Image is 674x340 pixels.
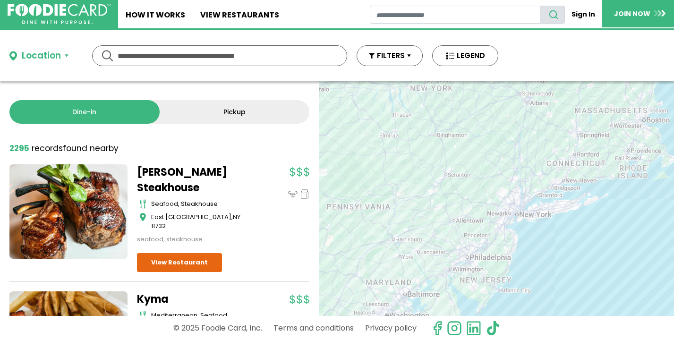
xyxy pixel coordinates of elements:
[139,212,146,222] img: map_icon.svg
[137,291,255,307] a: Kyma
[9,143,29,154] strong: 2295
[139,311,146,320] img: cutlery_icon.svg
[288,189,298,199] img: dinein_icon.svg
[137,253,222,272] a: View Restaurant
[22,49,61,63] div: Location
[151,221,166,230] span: 11732
[151,212,231,221] span: East [GEOGRAPHIC_DATA]
[160,100,310,124] a: Pickup
[9,143,119,155] div: found nearby
[300,189,309,199] img: pickup_icon.svg
[151,199,255,209] div: seafood, steakhouse
[9,100,160,124] a: Dine-in
[540,6,565,24] button: search
[233,212,240,221] span: NY
[486,321,501,336] img: tiktok.svg
[137,235,255,244] div: seafood, steakhouse
[9,49,68,63] button: Location
[8,4,111,25] img: FoodieCard; Eat, Drink, Save, Donate
[365,320,417,336] a: Privacy policy
[466,321,481,336] img: linkedin.svg
[370,6,540,24] input: restaurant search
[151,212,255,231] div: ,
[32,143,63,154] span: records
[151,311,255,320] div: mediterranean, seafood
[430,321,445,336] svg: check us out on facebook
[432,45,498,66] button: LEGEND
[357,45,423,66] button: FILTERS
[139,199,146,209] img: cutlery_icon.svg
[565,6,602,23] a: Sign In
[173,320,262,336] p: © 2025 Foodie Card, Inc.
[273,320,354,336] a: Terms and conditions
[137,164,255,195] a: [PERSON_NAME] Steakhouse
